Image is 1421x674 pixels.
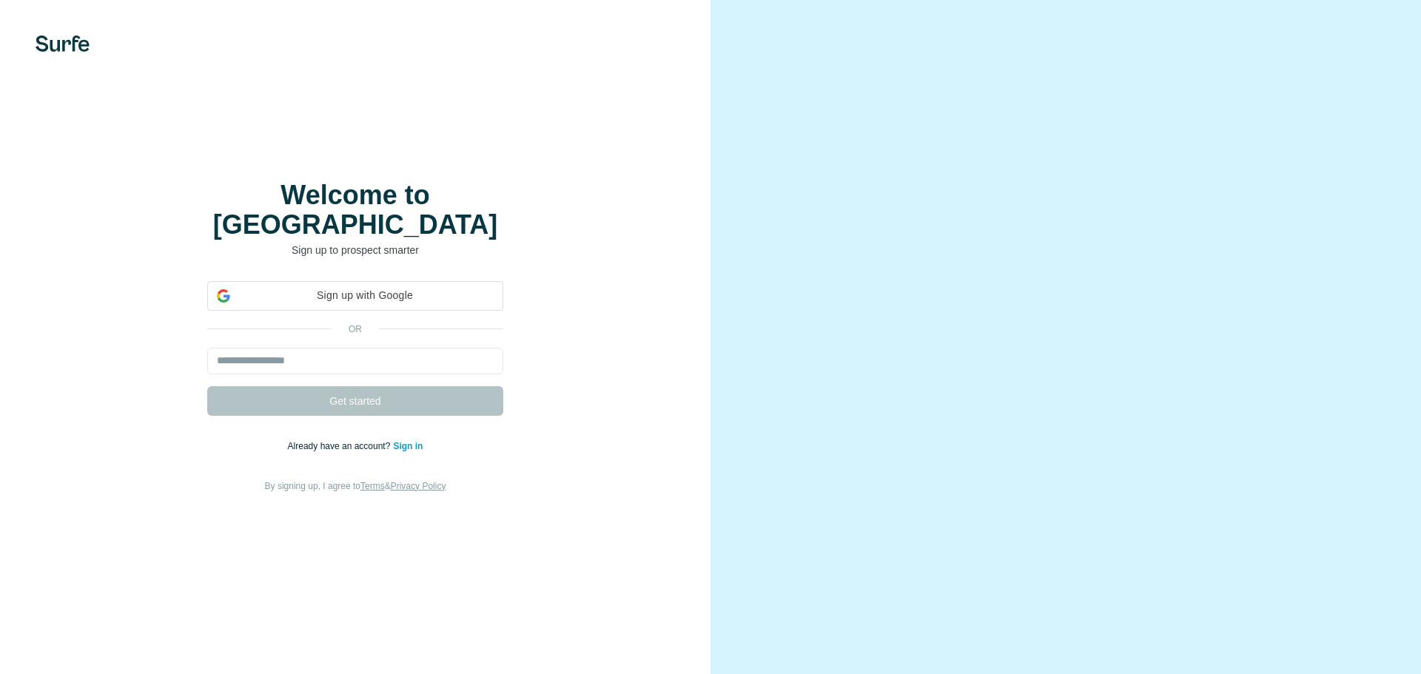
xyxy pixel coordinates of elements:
a: Sign in [393,441,423,451]
span: Sign up with Google [236,288,494,303]
a: Terms [360,481,385,491]
p: Sign up to prospect smarter [207,243,503,257]
a: Privacy Policy [391,481,446,491]
span: By signing up, I agree to & [265,481,446,491]
h1: Welcome to [GEOGRAPHIC_DATA] [207,181,503,240]
img: Surfe's logo [36,36,90,52]
div: Sign up with Google [207,281,503,311]
iframe: Sign in with Google Button [200,309,511,342]
span: Already have an account? [288,441,394,451]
